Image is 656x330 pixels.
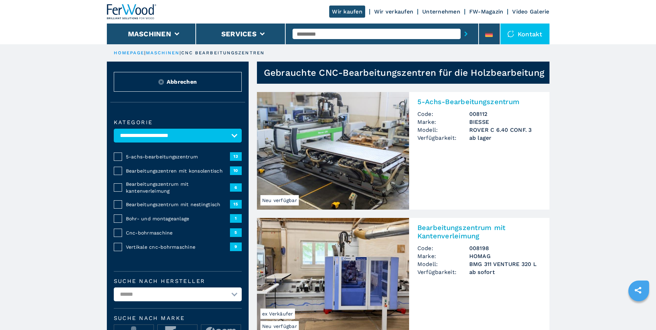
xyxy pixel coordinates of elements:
span: 9 [230,242,242,251]
iframe: Chat [627,299,651,325]
span: Bearbeitungszentrum mit kantenverleimung [126,181,230,194]
span: 15 [230,200,242,208]
h2: 5-Achs-Bearbeitungszentrum [417,98,541,106]
a: 5-Achs-Bearbeitungszentrum BIESSE ROVER C 6.40 CONF. 3Neu verfügbar5-Achs-BearbeitungszentrumCode... [257,92,549,210]
img: 5-Achs-Bearbeitungszentrum BIESSE ROVER C 6.40 CONF. 3 [257,92,409,210]
span: Code: [417,244,469,252]
span: 1 [230,214,242,222]
span: Bohr- und montageanlage [126,215,230,222]
h3: ROVER C 6.40 CONF. 3 [469,126,541,134]
img: Reset [158,79,164,85]
div: Kontakt [500,24,549,44]
h3: BIESSE [469,118,541,126]
span: Cnc-bohrmaschine [126,229,230,236]
h3: 008198 [469,244,541,252]
span: | [179,50,181,55]
button: submit-button [461,26,471,42]
span: Bearbeitungszentrum mit nestingtisch [126,201,230,208]
a: maschinen [146,50,180,55]
a: Video Galerie [512,8,549,15]
span: | [144,50,146,55]
a: FW-Magazin [469,8,503,15]
h3: HOMAG [469,252,541,260]
span: 10 [230,166,242,175]
span: Neu verfügbar [260,195,299,205]
span: Suche nach Marke [114,315,242,321]
button: Services [221,30,257,38]
span: Abbrechen [167,78,197,86]
span: Marke: [417,252,469,260]
button: Maschinen [128,30,171,38]
span: Verfügbarkeit: [417,268,469,276]
label: Kategorie [114,120,242,125]
span: Bearbeitungszentren mit konsolentisch [126,167,230,174]
span: 6 [230,183,242,192]
span: Verfügbarkeit: [417,134,469,142]
a: HOMEPAGE [114,50,145,55]
span: Marke: [417,118,469,126]
span: 5 [230,228,242,237]
a: sharethis [629,282,647,299]
span: Vertikale cnc-bohrmaschine [126,244,230,250]
label: Suche nach Hersteller [114,278,242,284]
p: cnc bearbeitungszentren [181,50,265,56]
span: ab lager [469,134,541,142]
img: Kontakt [507,30,514,37]
span: ab sofort [469,268,541,276]
h1: Gebrauchte CNC-Bearbeitungszentren für die Holzbearbeitung [264,67,545,78]
span: Modell: [417,260,469,268]
h3: 008112 [469,110,541,118]
span: 5-achs-bearbeitungszentrum [126,153,230,160]
h2: Bearbeitungszentrum mit Kantenverleimung [417,223,541,240]
span: Modell: [417,126,469,134]
h3: BMG 311 VENTURE 320 L [469,260,541,268]
span: ex Verkäufer [260,309,295,319]
a: Wir kaufen [329,6,365,18]
a: Unternehmen [422,8,460,15]
button: ResetAbbrechen [114,72,242,92]
img: Ferwood [107,4,157,19]
span: Code: [417,110,469,118]
a: Wir verkaufen [374,8,413,15]
span: 13 [230,152,242,161]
